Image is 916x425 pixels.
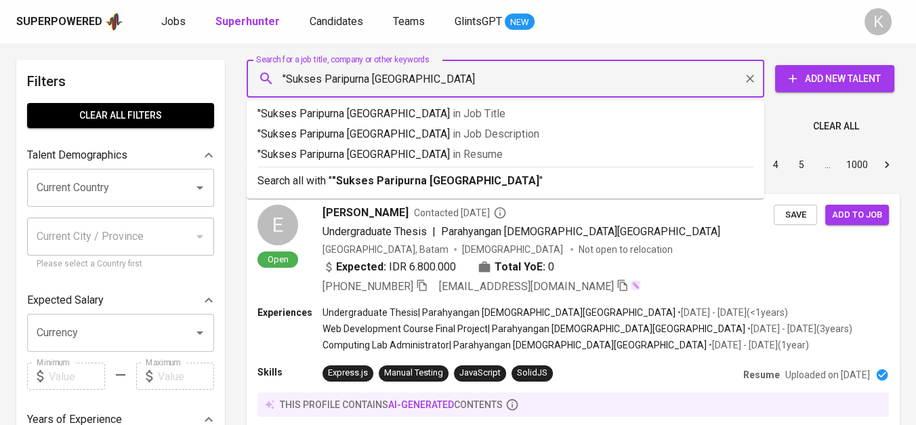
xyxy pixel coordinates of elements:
[322,306,675,319] p: Undergraduate Thesis | Parahyangan [DEMOGRAPHIC_DATA][GEOGRAPHIC_DATA]
[432,224,436,240] span: |
[816,158,838,171] div: …
[27,70,214,92] h6: Filters
[455,15,502,28] span: GlintsGPT
[393,15,425,28] span: Teams
[808,114,865,139] button: Clear All
[27,142,214,169] div: Talent Demographics
[660,154,900,176] nav: pagination navigation
[16,14,102,30] div: Superpowered
[441,225,720,238] span: Parahyangan [DEMOGRAPHIC_DATA][GEOGRAPHIC_DATA]
[579,243,673,256] p: Not open to relocation
[262,254,294,265] span: Open
[215,14,283,31] a: Superhunter
[190,178,209,197] button: Open
[322,205,409,221] span: [PERSON_NAME]
[675,306,788,319] p: • [DATE] - [DATE] ( <1 years )
[322,322,745,336] p: Web Development Course Final Project | Parahyangan [DEMOGRAPHIC_DATA][GEOGRAPHIC_DATA]
[453,107,505,120] span: in Job Title
[332,174,539,187] b: "Sukses Paripurna [GEOGRAPHIC_DATA]
[414,206,507,220] span: Contacted [DATE]
[384,367,443,380] div: Manual Testing
[161,14,188,31] a: Jobs
[322,280,413,293] span: [PHONE_NUMBER]
[38,107,203,124] span: Clear All filters
[161,15,186,28] span: Jobs
[493,206,507,220] svg: By Batam recruiter
[813,118,859,135] span: Clear All
[336,259,386,275] b: Expected:
[393,14,428,31] a: Teams
[791,154,812,176] button: Go to page 5
[257,205,298,245] div: E
[495,259,545,275] b: Total YoE:
[257,306,322,319] p: Experiences
[774,205,817,226] button: Save
[765,154,787,176] button: Go to page 4
[257,146,753,163] p: "Sukses Paripurna [GEOGRAPHIC_DATA]
[16,12,123,32] a: Superpoweredapp logo
[505,16,535,29] span: NEW
[455,14,535,31] a: GlintsGPT NEW
[388,399,454,410] span: AI-generated
[27,292,104,308] p: Expected Salary
[439,280,614,293] span: [EMAIL_ADDRESS][DOMAIN_NAME]
[322,225,427,238] span: Undergraduate Thesis
[190,323,209,342] button: Open
[743,368,780,382] p: Resume
[328,367,368,380] div: Express.js
[27,103,214,128] button: Clear All filters
[876,154,898,176] button: Go to next page
[865,8,892,35] div: K
[105,12,123,32] img: app logo
[825,205,889,226] button: Add to job
[453,127,539,140] span: in Job Description
[27,287,214,314] div: Expected Salary
[257,106,753,122] p: "Sukses Paripurna [GEOGRAPHIC_DATA]
[786,70,883,87] span: Add New Talent
[322,243,449,256] div: [GEOGRAPHIC_DATA], Batam
[459,367,501,380] div: JavaScript
[310,14,366,31] a: Candidates
[257,173,753,189] p: Search all with " "
[462,243,565,256] span: [DEMOGRAPHIC_DATA]
[27,147,127,163] p: Talent Demographics
[322,338,707,352] p: Computing Lab Administrator | Parahyangan [DEMOGRAPHIC_DATA][GEOGRAPHIC_DATA]
[832,207,882,223] span: Add to job
[310,15,363,28] span: Candidates
[215,15,280,28] b: Superhunter
[741,69,759,88] button: Clear
[37,258,205,271] p: Please select a Country first
[745,322,852,336] p: • [DATE] - [DATE] ( 3 years )
[780,207,810,223] span: Save
[775,65,894,92] button: Add New Talent
[517,367,547,380] div: SolidJS
[280,398,503,411] p: this profile contains contents
[842,154,872,176] button: Go to page 1000
[548,259,554,275] span: 0
[785,368,870,382] p: Uploaded on [DATE]
[707,338,809,352] p: • [DATE] - [DATE] ( 1 year )
[453,148,503,161] span: in Resume
[49,363,105,390] input: Value
[257,365,322,379] p: Skills
[158,363,214,390] input: Value
[322,259,456,275] div: IDR 6.800.000
[257,126,753,142] p: "Sukses Paripurna [GEOGRAPHIC_DATA]
[630,280,641,291] img: magic_wand.svg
